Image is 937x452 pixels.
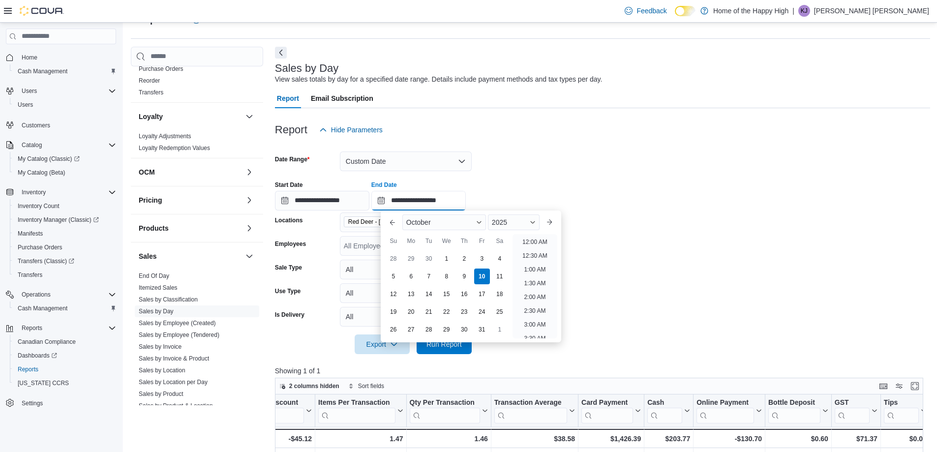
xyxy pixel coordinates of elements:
[494,398,575,423] button: Transaction Average
[275,240,306,248] label: Employees
[696,398,754,408] div: Online Payment
[289,382,339,390] span: 2 columns hidden
[275,62,339,74] h3: Sales by Day
[22,291,51,299] span: Operations
[520,264,549,275] li: 1:00 AM
[581,398,633,423] div: Card Payment
[14,302,116,314] span: Cash Management
[318,398,395,423] div: Items Per Transaction
[492,304,508,320] div: day-25
[18,216,99,224] span: Inventory Manager (Classic)
[18,230,43,238] span: Manifests
[647,398,682,423] div: Cash
[6,46,116,436] nav: Complex example
[20,6,64,16] img: Cova
[768,398,820,423] div: Bottle Deposit
[14,241,66,253] a: Purchase Orders
[386,251,401,267] div: day-28
[371,191,466,211] input: Press the down key to enter a popover containing a calendar. Press the escape key to close the po...
[474,233,490,249] div: Fr
[456,233,472,249] div: Th
[647,398,682,408] div: Cash
[139,167,242,177] button: OCM
[361,334,404,354] span: Export
[131,130,263,158] div: Loyalty
[675,6,695,16] input: Dark Mode
[474,251,490,267] div: day-3
[275,287,301,295] label: Use Type
[421,322,437,337] div: day-28
[403,304,419,320] div: day-20
[139,355,209,362] span: Sales by Invoice & Product
[801,5,808,17] span: KJ
[139,320,216,327] a: Sales by Employee (Created)
[439,322,454,337] div: day-29
[14,269,46,281] a: Transfers
[474,322,490,337] div: day-31
[139,77,160,84] a: Reorder
[386,286,401,302] div: day-12
[385,250,509,338] div: October, 2025
[318,398,395,408] div: Items Per Transaction
[340,307,472,327] button: All
[14,200,116,212] span: Inventory Count
[439,251,454,267] div: day-1
[139,89,163,96] a: Transfers
[331,125,383,135] span: Hide Parameters
[18,85,41,97] button: Users
[275,264,302,271] label: Sale Type
[243,111,255,122] button: Loyalty
[456,269,472,284] div: day-9
[426,339,462,349] span: Run Report
[371,181,397,189] label: End Date
[243,250,255,262] button: Sales
[18,52,41,63] a: Home
[10,301,120,315] button: Cash Management
[14,255,116,267] span: Transfers (Classic)
[139,331,219,339] span: Sales by Employee (Tendered)
[275,380,343,392] button: 2 columns hidden
[139,331,219,338] a: Sales by Employee (Tendered)
[492,286,508,302] div: day-18
[14,302,71,314] a: Cash Management
[406,218,431,226] span: October
[884,398,927,423] button: Tips
[409,398,487,423] button: Qty Per Transaction
[542,214,557,230] button: Next month
[518,236,551,248] li: 12:00 AM
[10,268,120,282] button: Transfers
[139,132,191,140] span: Loyalty Adjustments
[243,194,255,206] button: Pricing
[139,367,185,374] a: Sales by Location
[139,343,181,350] a: Sales by Invoice
[275,216,303,224] label: Locations
[10,166,120,180] button: My Catalog (Beta)
[520,305,549,317] li: 2:30 AM
[492,218,507,226] span: 2025
[768,433,828,445] div: $0.60
[315,120,387,140] button: Hide Parameters
[14,377,73,389] a: [US_STATE] CCRS
[348,217,425,227] span: Red Deer - [PERSON_NAME] Place - Fire & Flower
[139,296,198,303] a: Sales by Classification
[14,99,37,111] a: Users
[139,308,174,315] a: Sales by Day
[18,304,67,312] span: Cash Management
[18,271,42,279] span: Transfers
[14,363,42,375] a: Reports
[18,202,60,210] span: Inventory Count
[139,251,242,261] button: Sales
[18,243,62,251] span: Purchase Orders
[139,77,160,85] span: Reorder
[14,336,116,348] span: Canadian Compliance
[275,311,304,319] label: Is Delivery
[2,185,120,199] button: Inventory
[10,227,120,241] button: Manifests
[14,153,84,165] a: My Catalog (Classic)
[768,398,828,423] button: Bottle Deposit
[139,145,210,151] a: Loyalty Redemption Values
[139,379,208,386] a: Sales by Location per Day
[275,47,287,59] button: Next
